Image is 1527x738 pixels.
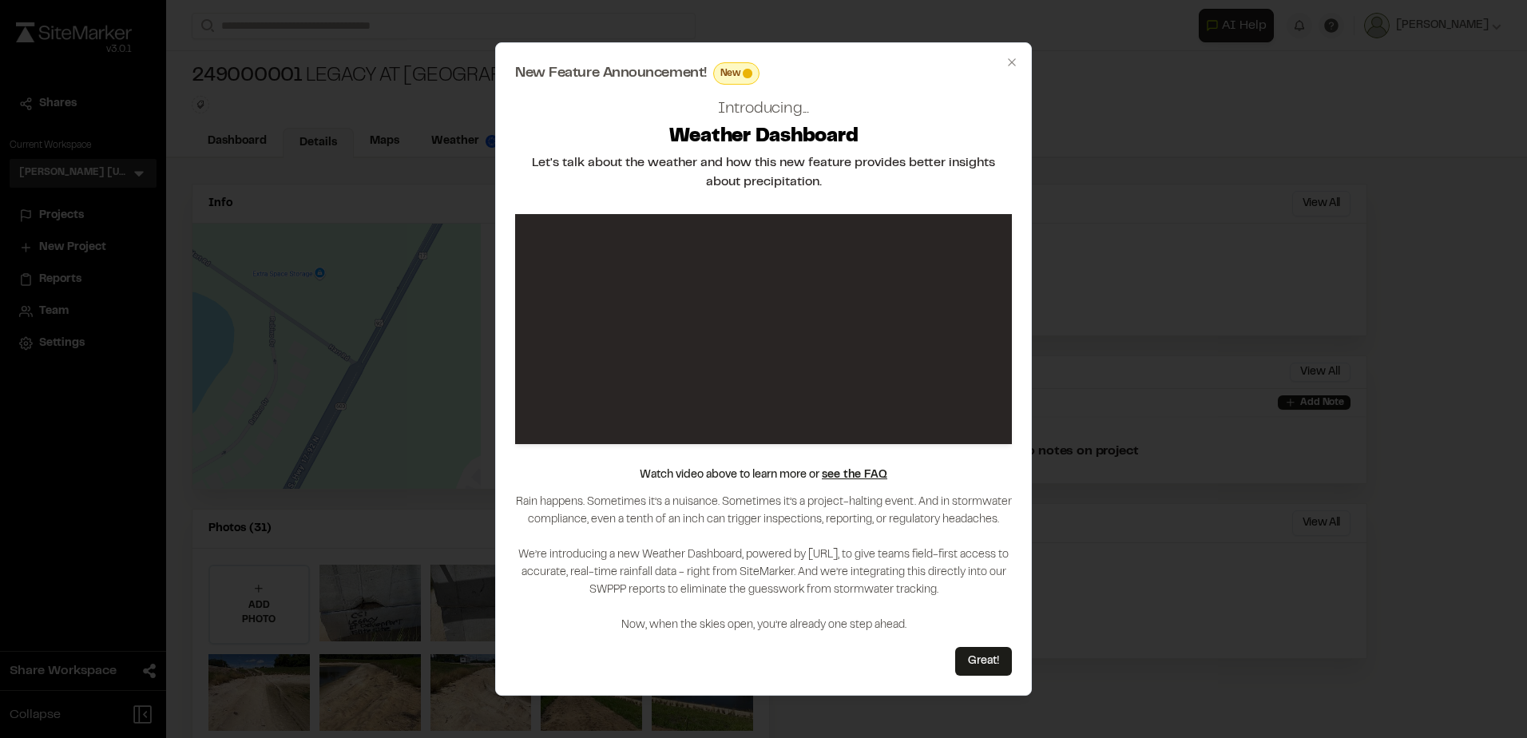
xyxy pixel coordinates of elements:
div: This feature is brand new! Enjoy! [713,62,760,85]
span: This feature is brand new! Enjoy! [743,69,752,78]
a: see the FAQ [822,470,887,480]
p: Watch video above to learn more or [640,466,887,484]
span: New Feature Announcement! [515,66,707,81]
h2: Weather Dashboard [669,125,859,150]
h2: Introducing... [718,97,809,121]
p: Rain happens. Sometimes it’s a nuisance. Sometimes it’s a project-halting event. And in stormwate... [515,494,1012,634]
span: New [720,66,740,81]
h2: Let's talk about the weather and how this new feature provides better insights about precipitation. [515,153,1012,192]
button: Great! [955,647,1012,676]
